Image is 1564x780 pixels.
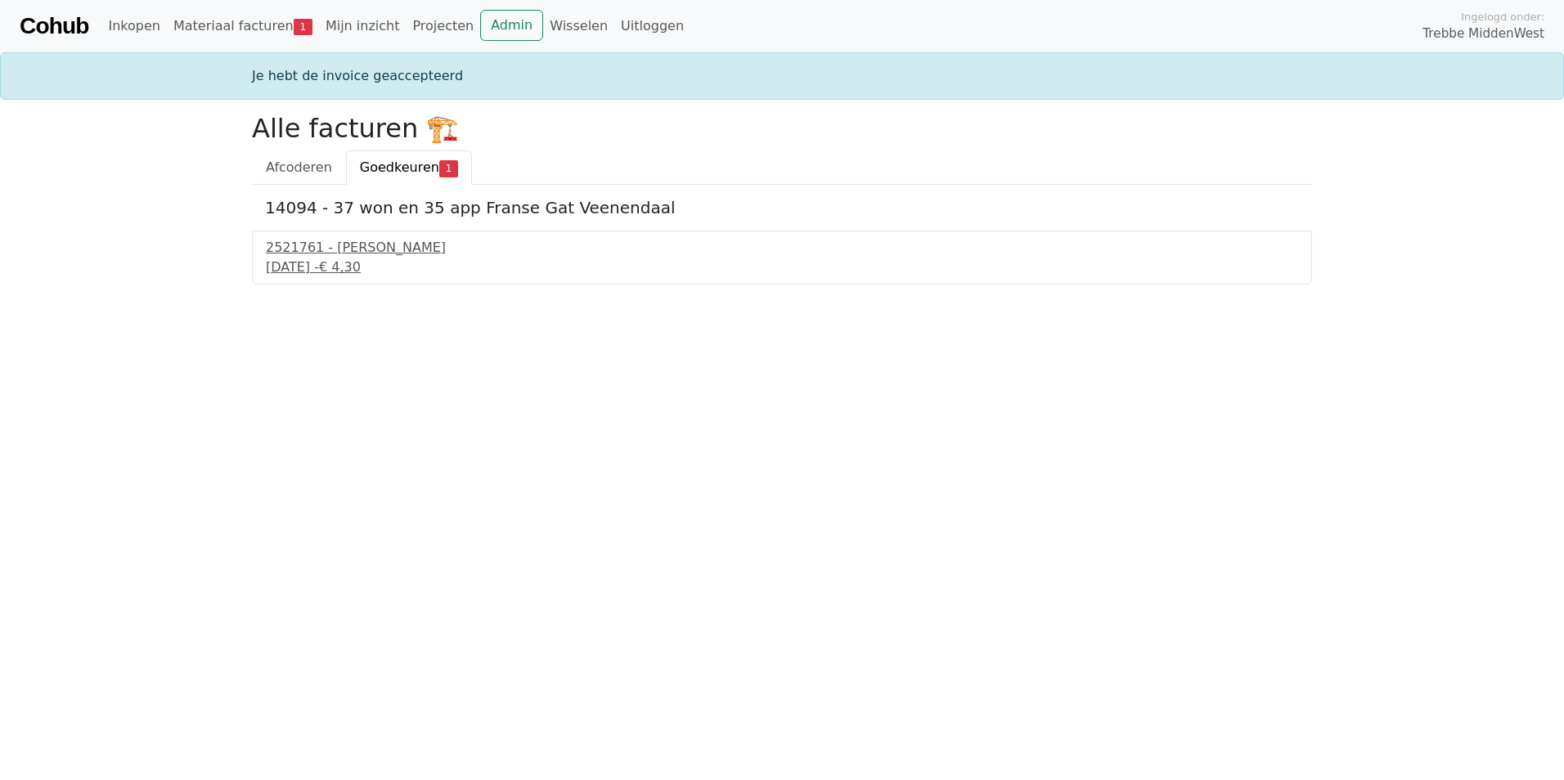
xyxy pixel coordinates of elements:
[1422,25,1544,43] span: Trebbe MiddenWest
[614,10,690,43] a: Uitloggen
[101,10,166,43] a: Inkopen
[266,238,1298,277] a: 2521761 - [PERSON_NAME][DATE] -€ 4,30
[319,259,361,275] span: € 4,30
[252,150,346,185] a: Afcoderen
[360,159,439,175] span: Goedkeuren
[266,238,1298,258] div: 2521761 - [PERSON_NAME]
[266,258,1298,277] div: [DATE] -
[319,10,407,43] a: Mijn inzicht
[167,10,319,43] a: Materiaal facturen1
[242,66,1322,86] div: Je hebt de invoice geaccepteerd
[1461,9,1544,25] span: Ingelogd onder:
[294,19,312,35] span: 1
[20,7,88,46] a: Cohub
[406,10,480,43] a: Projecten
[439,160,458,177] span: 1
[265,198,1299,217] h5: 14094 - 37 won en 35 app Franse Gat Veenendaal
[543,10,614,43] a: Wisselen
[252,113,1312,144] h2: Alle facturen 🏗️
[480,10,543,41] a: Admin
[346,150,472,185] a: Goedkeuren1
[266,159,332,175] span: Afcoderen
